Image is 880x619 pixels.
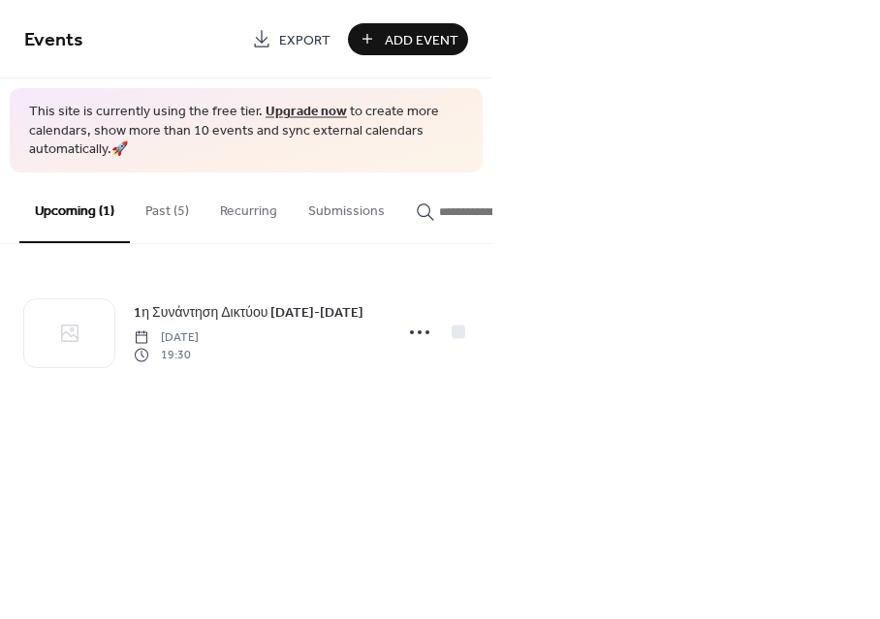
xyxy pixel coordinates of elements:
span: [DATE] [134,328,199,346]
span: Events [24,21,83,59]
button: Submissions [293,172,400,241]
span: This site is currently using the free tier. to create more calendars, show more than 10 events an... [29,103,463,160]
a: 1η Συνάντηση Δικτύου [DATE]-[DATE] [134,301,363,324]
button: Past (5) [130,172,204,241]
button: Add Event [348,23,468,55]
button: Recurring [204,172,293,241]
a: Export [242,23,340,55]
button: Upcoming (1) [19,172,130,243]
a: Upgrade now [266,99,347,125]
span: Export [279,30,330,50]
span: 19:30 [134,347,199,364]
span: Add Event [385,30,458,50]
span: 1η Συνάντηση Δικτύου [DATE]-[DATE] [134,302,363,323]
